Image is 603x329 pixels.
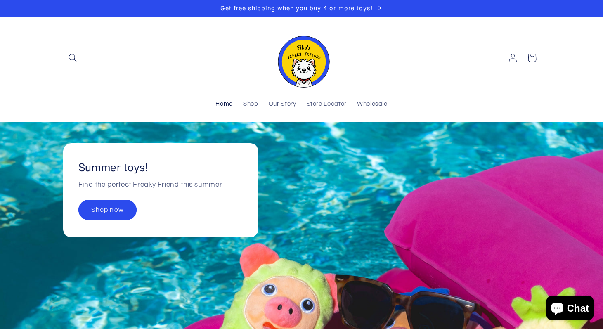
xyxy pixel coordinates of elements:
a: Wholesale [352,95,393,114]
p: Find the perfect Freaky Friend this summer [78,179,222,192]
a: Shop now [78,200,137,220]
span: Home [215,100,233,108]
a: Our Story [263,95,301,114]
span: Our Story [269,100,296,108]
a: Store Locator [301,95,352,114]
a: Shop [238,95,263,114]
summary: Search [63,48,82,67]
inbox-online-store-chat: Shopify online store chat [544,296,596,322]
span: Store Locator [307,100,347,108]
img: Fika's Freaky Friends [273,28,331,88]
span: Shop [243,100,258,108]
a: Fika's Freaky Friends [270,25,334,91]
a: Home [210,95,238,114]
span: Get free shipping when you buy 4 or more toys! [220,5,373,12]
span: Wholesale [357,100,388,108]
h2: Summer toys! [78,161,148,175]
